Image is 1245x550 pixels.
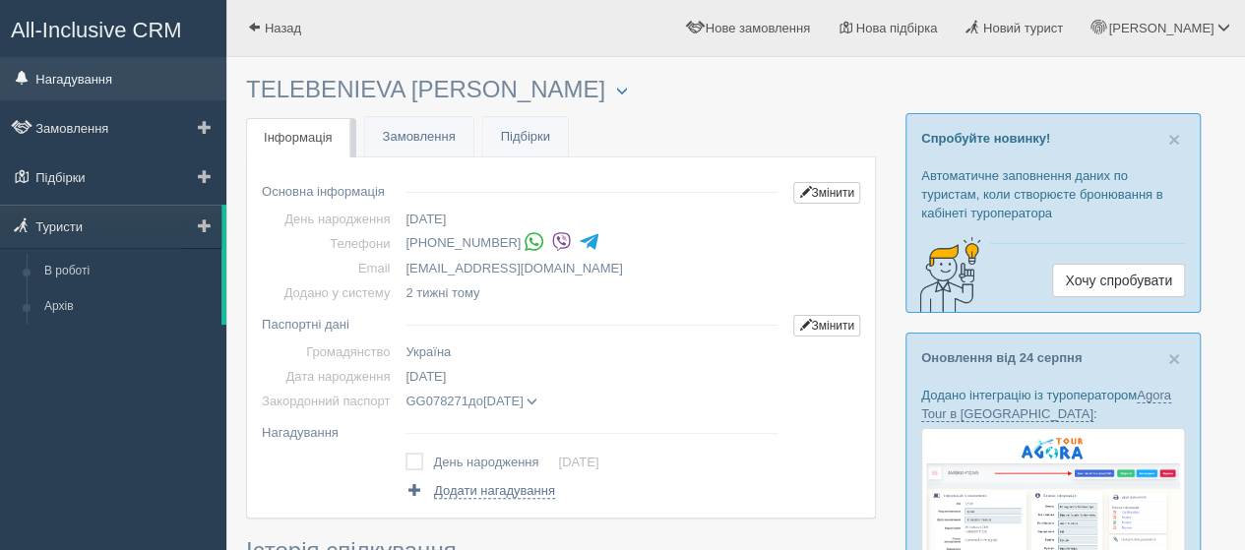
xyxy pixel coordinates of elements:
[921,386,1185,423] p: Додано інтеграцію із туроператором :
[265,21,301,35] span: Назад
[433,449,558,476] td: День народження
[262,207,398,231] td: День народження
[262,172,398,207] td: Основна інформація
[1108,21,1214,35] span: [PERSON_NAME]
[1052,264,1185,297] a: Хочу спробувати
[262,256,398,280] td: Email
[405,369,446,384] span: [DATE]
[398,207,785,231] td: [DATE]
[365,117,473,157] a: Замовлення
[262,364,398,389] td: Дата народження
[1168,348,1180,369] button: Close
[405,481,554,500] a: Додати нагадування
[1168,129,1180,150] button: Close
[483,394,524,408] span: [DATE]
[264,130,333,145] span: Інформація
[921,166,1185,222] p: Автоматичне заповнення даних по туристам, коли створюєте бронювання в кабінеті туроператора
[579,231,599,252] img: telegram-colored-4375108.svg
[262,231,398,256] td: Телефони
[405,394,468,408] span: GG078271
[921,388,1171,422] a: Agora Tour в [GEOGRAPHIC_DATA]
[483,117,568,157] a: Підбірки
[1168,128,1180,151] span: ×
[706,21,810,35] span: Нове замовлення
[35,254,221,289] a: В роботі
[793,315,860,336] a: Змінити
[434,483,555,499] span: Додати нагадування
[398,256,785,280] td: [EMAIL_ADDRESS][DOMAIN_NAME]
[558,455,598,469] a: [DATE]
[262,413,398,445] td: Нагадування
[1168,347,1180,370] span: ×
[906,235,985,314] img: creative-idea-2907357.png
[405,394,537,408] span: до
[246,77,876,103] h3: TELEBENIEVA [PERSON_NAME]
[921,350,1082,365] a: Оновлення від 24 серпня
[921,129,1185,148] p: Спробуйте новинку!
[262,280,398,305] td: Додано у систему
[1,1,225,55] a: All-Inclusive CRM
[398,339,785,364] td: Україна
[262,339,398,364] td: Громадянство
[11,18,182,42] span: All-Inclusive CRM
[524,231,544,252] img: whatsapp-colored.svg
[35,289,221,325] a: Архів
[793,182,860,204] a: Змінити
[262,305,398,339] td: Паспортні дані
[262,389,398,413] td: Закордонний паспорт
[405,285,479,300] span: 2 тижні тому
[551,231,572,252] img: viber-colored.svg
[856,21,938,35] span: Нова підбірка
[983,21,1063,35] span: Новий турист
[246,118,350,158] a: Інформація
[405,229,785,257] li: [PHONE_NUMBER]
